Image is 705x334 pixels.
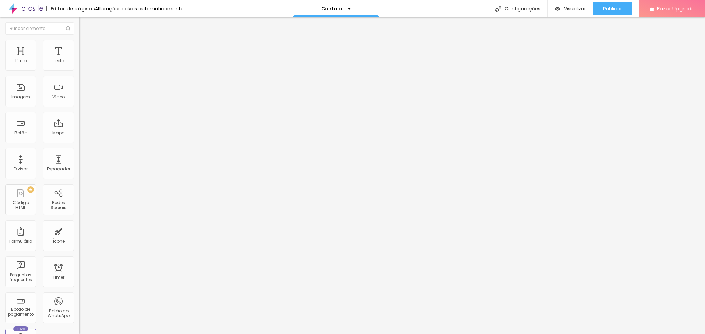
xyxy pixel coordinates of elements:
div: Texto [53,58,64,63]
div: Perguntas frequentes [7,272,34,282]
div: Alterações salvas automaticamente [95,6,184,11]
div: Novo [13,326,28,331]
span: Fazer Upgrade [657,5,695,11]
div: Código HTML [7,200,34,210]
button: Visualizar [548,2,593,15]
div: Vídeo [52,94,65,99]
div: Timer [53,275,64,280]
div: Formulário [9,239,32,244]
div: Redes Sociais [45,200,72,210]
div: Espaçador [47,167,70,171]
div: Botão de pagamento [7,307,34,317]
div: Editor de páginas [46,6,95,11]
img: view-1.svg [555,6,560,12]
div: Imagem [11,94,30,99]
img: Icone [66,26,70,31]
p: Contato [321,6,343,11]
input: Buscar elemento [5,22,74,35]
div: Divisor [14,167,28,171]
div: Título [15,58,27,63]
div: Botão do WhatsApp [45,309,72,319]
span: Publicar [603,6,622,11]
button: Publicar [593,2,632,15]
div: Botão [14,131,27,135]
span: Visualizar [564,6,586,11]
div: Ícone [53,239,65,244]
img: Icone [495,6,501,12]
div: Mapa [52,131,65,135]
